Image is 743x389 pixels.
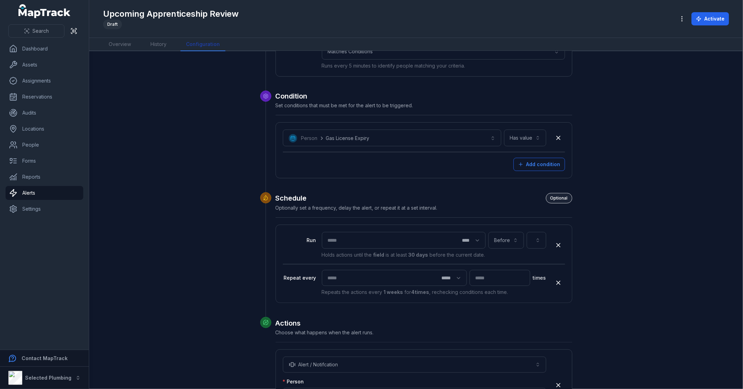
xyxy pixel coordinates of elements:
div: Optional [546,193,572,203]
a: Settings [6,202,83,216]
a: Forms [6,154,83,168]
button: Alert / Notifcation [283,357,546,373]
strong: 1 weeks [384,289,403,295]
a: Audits [6,106,83,120]
span: times [533,274,546,281]
strong: 30 days [409,252,428,258]
a: Locations [6,122,83,136]
a: Overview [103,38,137,51]
label: Run [283,237,316,244]
a: Reports [6,170,83,184]
a: Alerts [6,186,83,200]
p: Holds actions until the is at least before the current date. [322,251,546,258]
a: Assignments [6,74,83,88]
button: Search [8,24,64,38]
button: Add condition [513,158,565,171]
a: Dashboard [6,42,83,56]
span: Choose what happens when the alert runs. [276,329,374,335]
label: Person [283,378,304,385]
a: Assets [6,58,83,72]
button: Activate [691,12,729,25]
h1: Upcoming Apprenticeship Review [103,8,239,20]
strong: Selected Plumbing [25,375,71,381]
a: People [6,138,83,152]
button: PersonGas License Expiry [283,130,501,146]
h2: Schedule [276,193,572,203]
h2: Condition [276,91,572,101]
strong: field [373,252,385,258]
a: History [145,38,172,51]
a: Configuration [180,38,225,51]
a: Reservations [6,90,83,104]
p: Repeats the actions every for , rechecking conditions each time. [322,289,546,296]
span: Optionally set a frequency, delay the alert, or repeat it at a set interval. [276,205,438,211]
strong: 4 times [411,289,429,295]
button: Has value [504,130,546,146]
span: Search [32,28,49,34]
p: Runs every 5 minutes to identify people matching your criteria. [322,62,565,69]
h2: Actions [276,318,572,328]
button: Matches Conditions [322,44,565,60]
strong: Contact MapTrack [22,355,68,361]
span: Set conditions that must be met for the alert to be triggered. [276,102,413,108]
div: Draft [103,20,122,29]
a: MapTrack [18,4,71,18]
button: Before [488,232,524,249]
label: Repeat every [283,274,316,281]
